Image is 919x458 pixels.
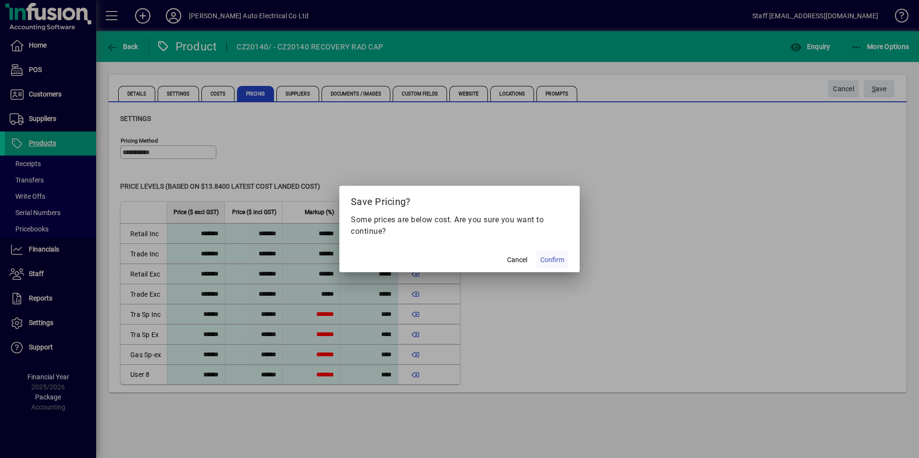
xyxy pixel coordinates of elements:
[536,251,568,268] button: Confirm
[339,186,580,214] h2: Save Pricing?
[507,255,527,265] span: Cancel
[502,251,533,268] button: Cancel
[540,255,564,265] span: Confirm
[351,214,568,237] p: Some prices are below cost. Are you sure you want to continue?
